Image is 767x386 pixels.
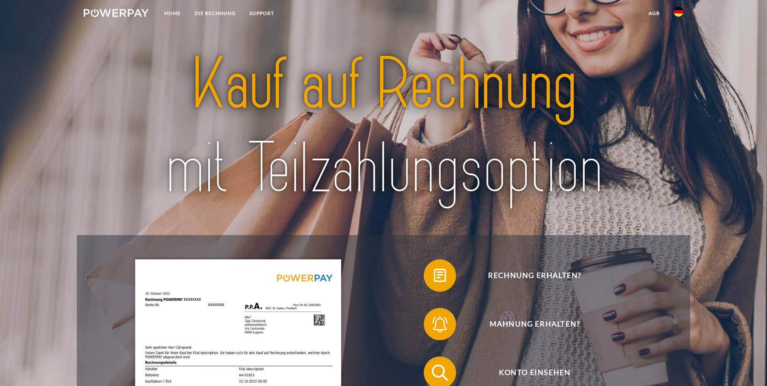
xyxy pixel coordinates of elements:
img: title-powerpay_de.svg [113,38,654,215]
img: logo-powerpay-white.svg [84,9,149,17]
img: qb_bill.svg [430,265,450,286]
a: agb [642,6,667,21]
img: qb_bell.svg [430,314,450,334]
img: de [674,7,683,17]
img: qb_search.svg [430,363,450,383]
span: Mahnung erhalten? [435,308,634,340]
a: DIE RECHNUNG [188,6,243,21]
a: Home [157,6,188,21]
button: Mahnung erhalten? [424,308,634,340]
span: Rechnung erhalten? [435,259,634,292]
a: SUPPORT [243,6,281,21]
button: Rechnung erhalten? [424,259,634,292]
